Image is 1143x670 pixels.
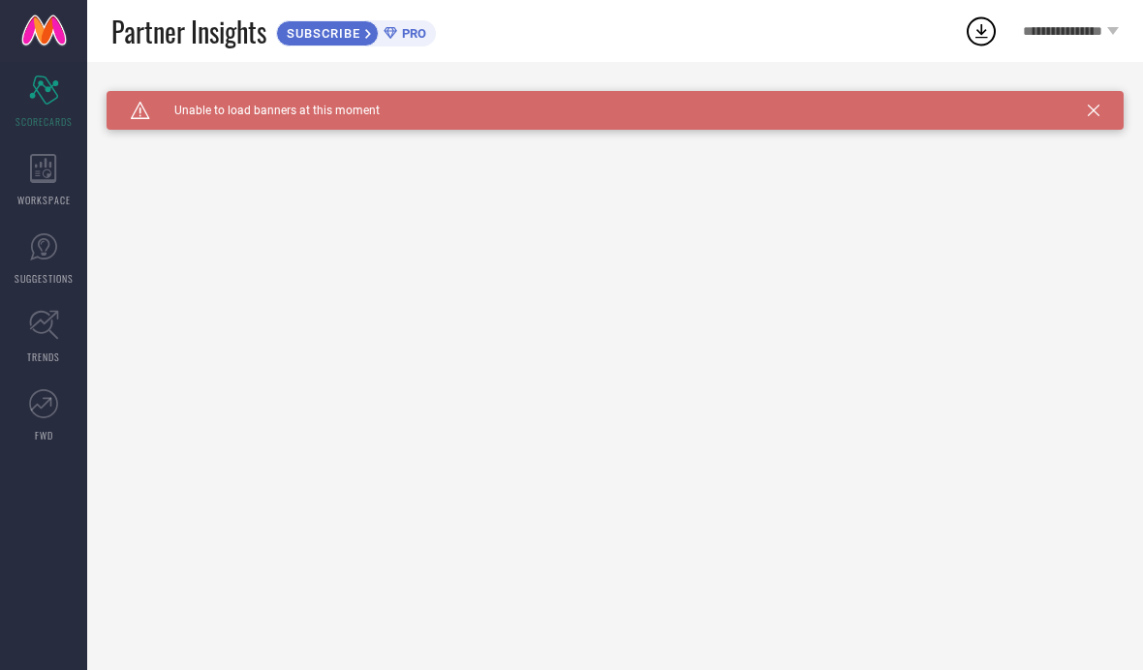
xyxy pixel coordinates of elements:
a: SUBSCRIBEPRO [276,15,436,46]
span: TRENDS [27,350,60,364]
span: Unable to load banners at this moment [150,104,380,117]
span: FWD [35,428,53,442]
span: PRO [397,26,426,41]
div: Unable to load filters at this moment. Please try later. [107,91,1124,107]
span: WORKSPACE [17,193,71,207]
span: Partner Insights [111,12,266,51]
div: Open download list [964,14,999,48]
span: SCORECARDS [15,114,73,129]
span: SUGGESTIONS [15,271,74,286]
span: SUBSCRIBE [277,26,365,41]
